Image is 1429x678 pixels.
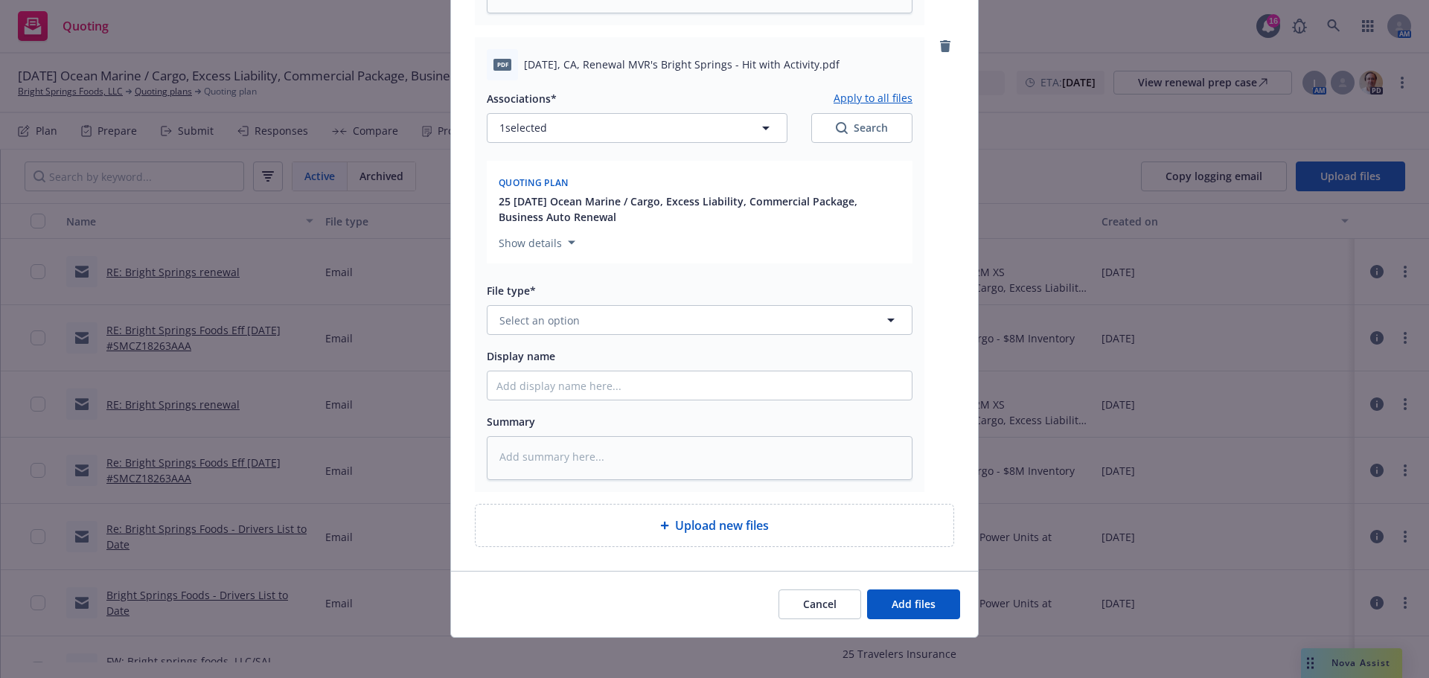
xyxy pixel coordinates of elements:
[499,313,580,328] span: Select an option
[836,122,848,134] svg: Search
[803,597,837,611] span: Cancel
[936,37,954,55] a: remove
[499,176,569,189] span: Quoting plan
[836,121,888,135] div: Search
[675,517,769,534] span: Upload new files
[487,92,557,106] span: Associations*
[487,415,535,429] span: Summary
[834,89,912,107] button: Apply to all files
[475,504,954,547] div: Upload new files
[867,589,960,619] button: Add files
[499,194,904,225] button: 25 [DATE] Ocean Marine / Cargo, Excess Liability, Commercial Package, Business Auto Renewal
[811,113,912,143] button: SearchSearch
[779,589,861,619] button: Cancel
[493,59,511,70] span: pdf
[892,597,936,611] span: Add files
[487,305,912,335] button: Select an option
[487,284,536,298] span: File type*
[487,349,555,363] span: Display name
[524,57,840,72] span: [DATE], CA, Renewal MVR's Bright Springs - Hit with Activity.pdf
[487,113,787,143] button: 1selected
[487,371,912,400] input: Add display name here...
[493,234,581,252] button: Show details
[499,120,547,135] span: 1 selected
